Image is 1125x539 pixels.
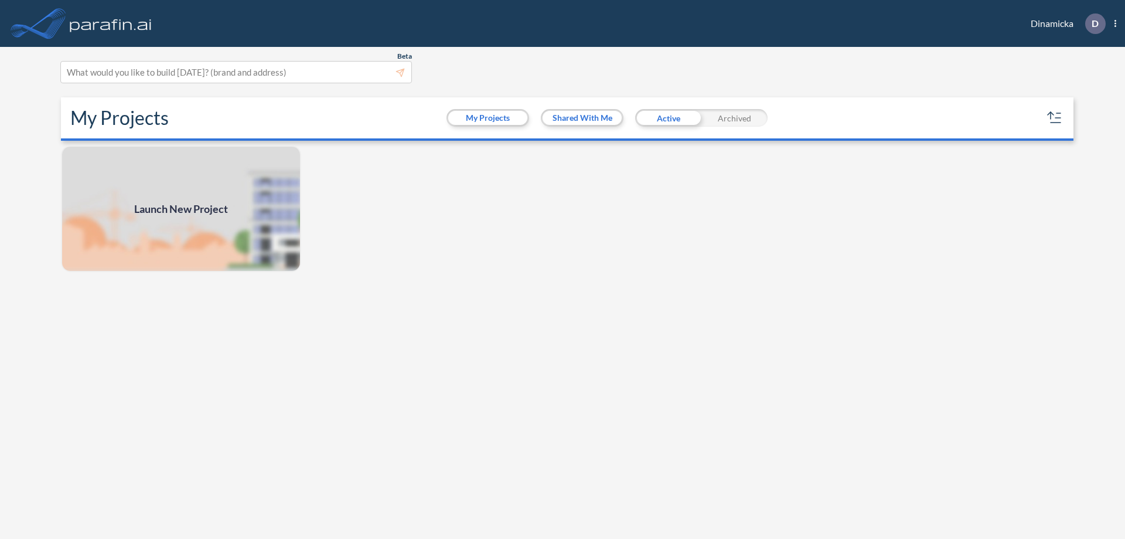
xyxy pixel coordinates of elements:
[67,12,154,35] img: logo
[448,111,527,125] button: My Projects
[701,109,768,127] div: Archived
[61,145,301,272] a: Launch New Project
[134,201,228,217] span: Launch New Project
[70,107,169,129] h2: My Projects
[397,52,412,61] span: Beta
[1013,13,1116,34] div: Dinamicka
[543,111,622,125] button: Shared With Me
[61,145,301,272] img: add
[1045,109,1064,127] button: sort
[1092,18,1099,29] p: D
[635,109,701,127] div: Active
